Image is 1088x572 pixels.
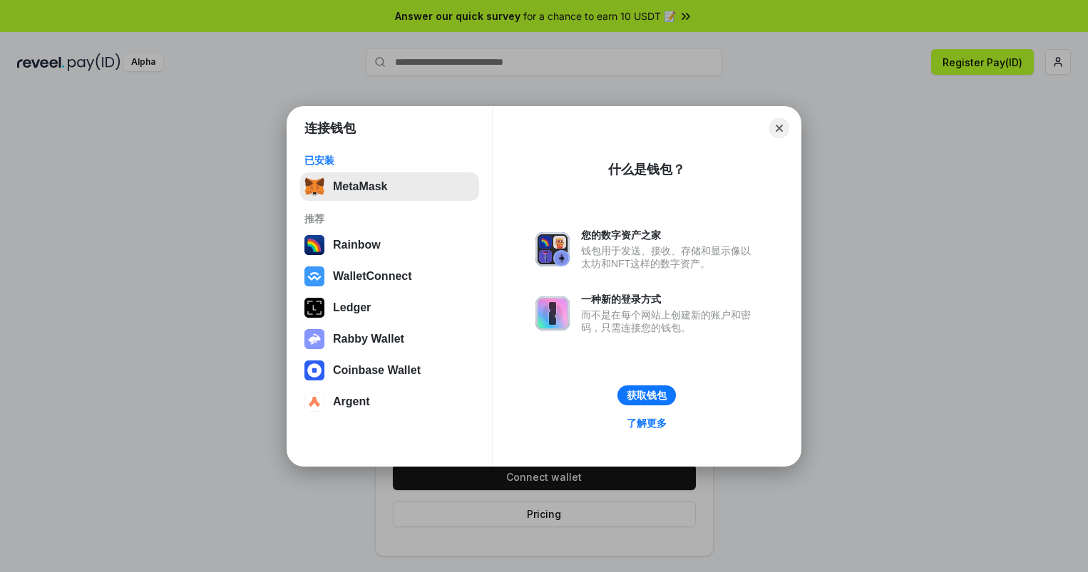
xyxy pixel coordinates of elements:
img: svg+xml,%3Csvg%20xmlns%3D%22http%3A%2F%2Fwww.w3.org%2F2000%2Fsvg%22%20fill%3D%22none%22%20viewBox... [535,296,570,331]
div: Rabby Wallet [333,333,404,345]
button: Close [769,118,789,138]
div: MetaMask [333,180,387,193]
img: svg+xml,%3Csvg%20width%3D%2228%22%20height%3D%2228%22%20viewBox%3D%220%200%2028%2028%22%20fill%3D... [304,266,324,286]
button: Rabby Wallet [300,325,479,353]
h1: 连接钱包 [304,120,356,137]
div: 一种新的登录方式 [581,293,758,306]
img: svg+xml,%3Csvg%20xmlns%3D%22http%3A%2F%2Fwww.w3.org%2F2000%2Fsvg%22%20fill%3D%22none%22%20viewBox... [304,329,324,349]
div: 您的数字资产之家 [581,229,758,241]
div: Argent [333,395,370,408]
button: Rainbow [300,231,479,259]
button: Ledger [300,293,479,322]
button: 获取钱包 [617,385,676,405]
div: 了解更多 [627,417,667,430]
img: svg+xml,%3Csvg%20xmlns%3D%22http%3A%2F%2Fwww.w3.org%2F2000%2Fsvg%22%20fill%3D%22none%22%20viewBox... [535,232,570,266]
div: Coinbase Wallet [333,364,421,377]
button: Argent [300,388,479,416]
img: svg+xml,%3Csvg%20fill%3D%22none%22%20height%3D%2233%22%20viewBox%3D%220%200%2035%2033%22%20width%... [304,177,324,197]
button: Coinbase Wallet [300,356,479,385]
img: svg+xml,%3Csvg%20width%3D%2228%22%20height%3D%2228%22%20viewBox%3D%220%200%2028%2028%22%20fill%3D... [304,392,324,412]
div: 钱包用于发送、接收、存储和显示像以太坊和NFT这样的数字资产。 [581,244,758,270]
button: WalletConnect [300,262,479,291]
img: svg+xml,%3Csvg%20width%3D%22120%22%20height%3D%22120%22%20viewBox%3D%220%200%20120%20120%22%20fil... [304,235,324,255]
button: MetaMask [300,172,479,201]
div: 已安装 [304,154,475,167]
div: 推荐 [304,212,475,225]
img: svg+xml,%3Csvg%20xmlns%3D%22http%3A%2F%2Fwww.w3.org%2F2000%2Fsvg%22%20width%3D%2228%22%20height%3... [304,298,324,318]
div: 而不是在每个网站上创建新的账户和密码，只需连接您的钱包。 [581,308,758,334]
div: 获取钱包 [627,389,667,402]
div: 什么是钱包？ [608,161,685,178]
img: svg+xml,%3Csvg%20width%3D%2228%22%20height%3D%2228%22%20viewBox%3D%220%200%2028%2028%22%20fill%3D... [304,360,324,380]
a: 了解更多 [618,414,675,432]
div: Ledger [333,301,371,314]
div: WalletConnect [333,270,412,283]
div: Rainbow [333,239,381,251]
